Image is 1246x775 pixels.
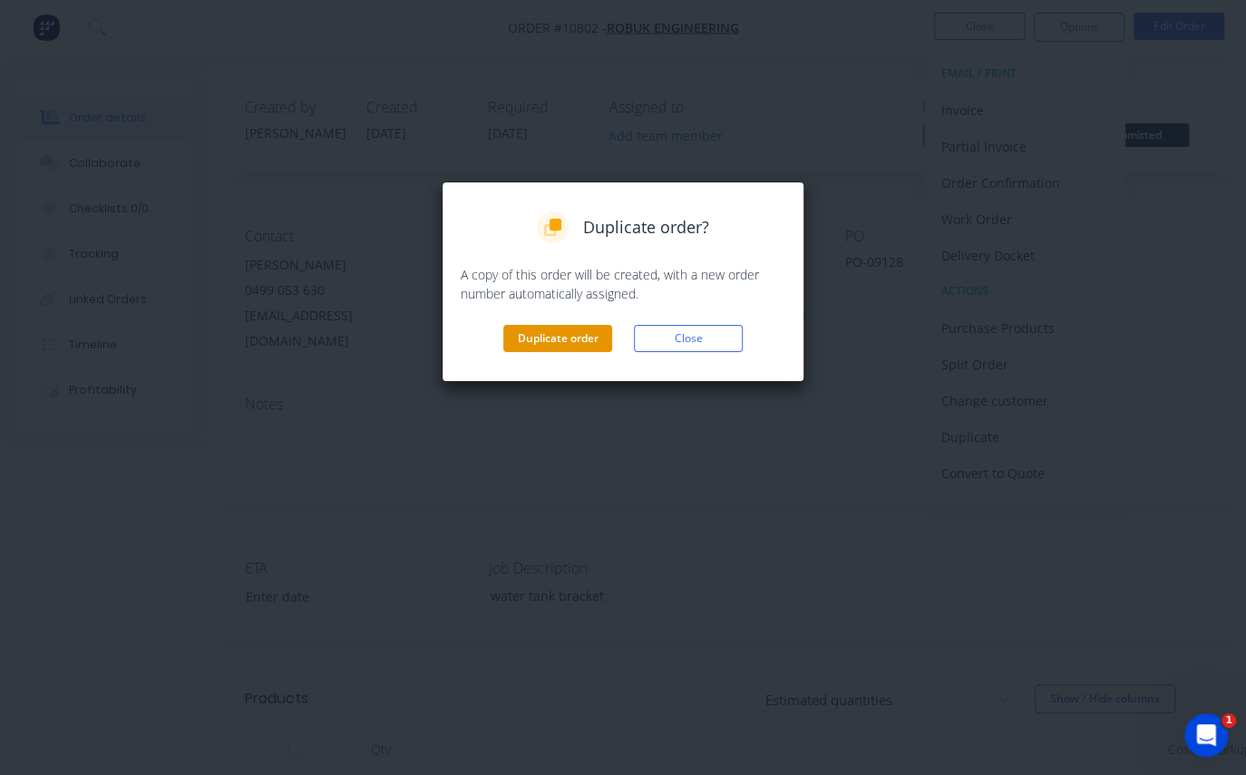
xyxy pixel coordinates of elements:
[583,215,709,240] span: Duplicate order?
[461,265,785,303] p: A copy of this order will be created, with a new order number automatically assigned.
[1222,713,1236,728] span: 1
[503,325,612,352] button: Duplicate order
[634,325,743,352] button: Close
[1184,713,1228,757] iframe: Intercom live chat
